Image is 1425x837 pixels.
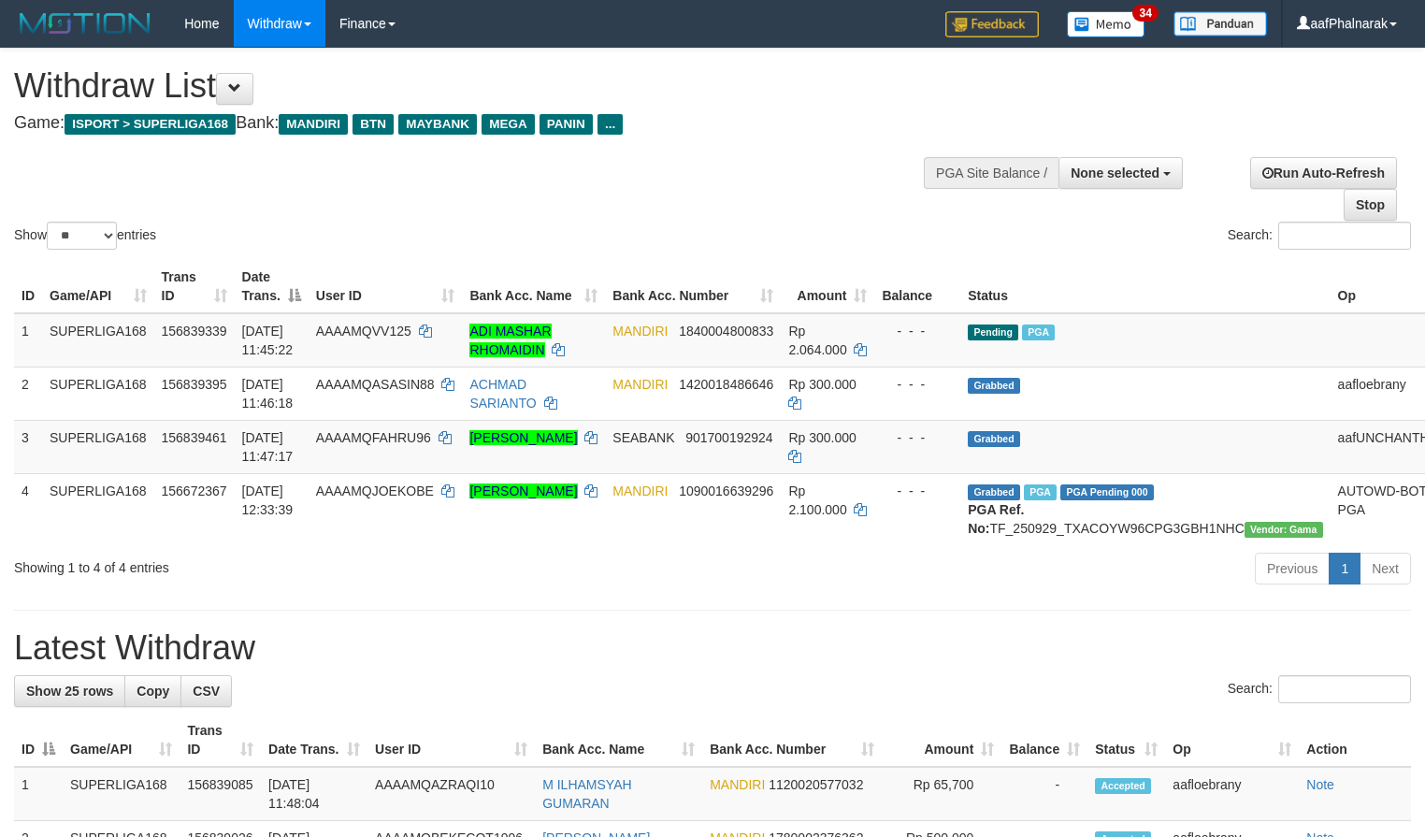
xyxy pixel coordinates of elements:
td: SUPERLIGA168 [42,420,154,473]
span: Rp 2.064.000 [788,324,846,357]
td: 1 [14,767,63,821]
span: BTN [353,114,394,135]
span: AAAAMQFAHRU96 [316,430,431,445]
input: Search: [1278,222,1411,250]
span: MAYBANK [398,114,477,135]
th: Trans ID: activate to sort column ascending [154,260,235,313]
td: 2 [14,367,42,420]
th: Status [960,260,1330,313]
td: 3 [14,420,42,473]
th: Balance [874,260,960,313]
span: Marked by aafsengchandara [1024,484,1057,500]
div: - - - [882,428,953,447]
th: Bank Acc. Number: activate to sort column ascending [605,260,781,313]
span: MANDIRI [612,377,668,392]
span: ISPORT > SUPERLIGA168 [65,114,236,135]
span: MANDIRI [279,114,348,135]
div: Showing 1 to 4 of 4 entries [14,551,580,577]
span: 156839461 [162,430,227,445]
span: Rp 2.100.000 [788,483,846,517]
span: Accepted [1095,778,1151,794]
th: User ID: activate to sort column ascending [367,714,535,767]
span: 34 [1132,5,1158,22]
th: Bank Acc. Name: activate to sort column ascending [462,260,605,313]
span: MEGA [482,114,535,135]
a: Next [1360,553,1411,584]
span: AAAAMQJOEKOBE [316,483,434,498]
td: SUPERLIGA168 [42,367,154,420]
th: Date Trans.: activate to sort column descending [235,260,309,313]
span: PANIN [540,114,593,135]
input: Search: [1278,675,1411,703]
th: ID: activate to sort column descending [14,714,63,767]
a: Note [1306,777,1334,792]
span: Copy 1840004800833 to clipboard [679,324,773,339]
td: SUPERLIGA168 [63,767,180,821]
th: Amount: activate to sort column ascending [882,714,1001,767]
span: ... [597,114,623,135]
div: - - - [882,322,953,340]
button: None selected [1058,157,1183,189]
span: 156839339 [162,324,227,339]
a: Copy [124,675,181,707]
span: 156672367 [162,483,227,498]
h1: Withdraw List [14,67,931,105]
label: Show entries [14,222,156,250]
img: Feedback.jpg [945,11,1039,37]
td: 4 [14,473,42,545]
td: SUPERLIGA168 [42,473,154,545]
span: PGA Pending [1060,484,1154,500]
span: Grabbed [968,484,1020,500]
th: Bank Acc. Number: activate to sort column ascending [702,714,882,767]
h4: Game: Bank: [14,114,931,133]
span: [DATE] 11:46:18 [242,377,294,411]
a: ACHMAD SARIANTO [469,377,536,411]
select: Showentries [47,222,117,250]
span: Copy 901700192924 to clipboard [685,430,772,445]
span: MANDIRI [612,324,668,339]
td: - [1001,767,1087,821]
span: CSV [193,684,220,699]
label: Search: [1228,222,1411,250]
span: Show 25 rows [26,684,113,699]
th: Game/API: activate to sort column ascending [42,260,154,313]
td: 156839085 [180,767,261,821]
th: ID [14,260,42,313]
th: Status: activate to sort column ascending [1087,714,1165,767]
th: Game/API: activate to sort column ascending [63,714,180,767]
span: MANDIRI [612,483,668,498]
a: [PERSON_NAME] [469,483,577,498]
span: Rp 300.000 [788,430,856,445]
span: Grabbed [968,431,1020,447]
label: Search: [1228,675,1411,703]
td: aafloebrany [1165,767,1299,821]
span: Vendor URL: https://trx31.1velocity.biz [1245,522,1323,538]
th: Action [1299,714,1411,767]
th: User ID: activate to sort column ascending [309,260,463,313]
span: [DATE] 11:45:22 [242,324,294,357]
span: AAAAMQVV125 [316,324,411,339]
span: [DATE] 11:47:17 [242,430,294,464]
span: 156839395 [162,377,227,392]
img: MOTION_logo.png [14,9,156,37]
span: None selected [1071,166,1159,180]
a: Run Auto-Refresh [1250,157,1397,189]
a: ADI MASHAR RHOMAIDIN [469,324,551,357]
img: Button%20Memo.svg [1067,11,1145,37]
h1: Latest Withdraw [14,629,1411,667]
a: Stop [1344,189,1397,221]
span: MANDIRI [710,777,765,792]
th: Date Trans.: activate to sort column ascending [261,714,367,767]
div: PGA Site Balance / [924,157,1058,189]
span: Rp 300.000 [788,377,856,392]
a: CSV [180,675,232,707]
span: [DATE] 12:33:39 [242,483,294,517]
th: Trans ID: activate to sort column ascending [180,714,261,767]
span: SEABANK [612,430,674,445]
td: TF_250929_TXACOYW96CPG3GBH1NHC [960,473,1330,545]
b: PGA Ref. No: [968,502,1024,536]
th: Op: activate to sort column ascending [1165,714,1299,767]
td: [DATE] 11:48:04 [261,767,367,821]
a: [PERSON_NAME] [469,430,577,445]
td: SUPERLIGA168 [42,313,154,368]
